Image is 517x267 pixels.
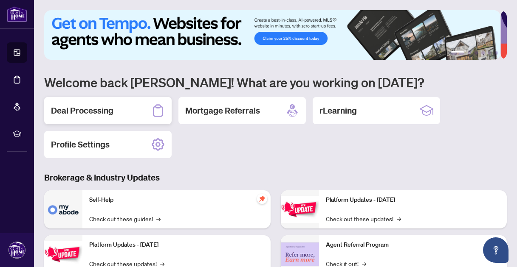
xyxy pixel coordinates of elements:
[89,214,161,223] a: Check out these guides!→
[51,139,110,150] h2: Profile Settings
[495,51,498,55] button: 6
[488,51,492,55] button: 5
[51,105,113,117] h2: Deal Processing
[451,51,464,55] button: 1
[257,194,267,204] span: pushpin
[326,195,500,205] p: Platform Updates - [DATE]
[397,214,401,223] span: →
[475,51,478,55] button: 3
[44,74,507,90] h1: Welcome back [PERSON_NAME]! What are you working on [DATE]?
[281,242,319,266] img: Agent Referral Program
[89,240,264,250] p: Platform Updates - [DATE]
[44,172,507,184] h3: Brokerage & Industry Updates
[9,242,25,258] img: Profile Icon
[156,214,161,223] span: →
[481,51,485,55] button: 4
[483,237,509,263] button: Open asap
[89,195,264,205] p: Self-Help
[44,190,82,228] img: Self-Help
[468,51,471,55] button: 2
[44,10,500,60] img: Slide 0
[326,214,401,223] a: Check out these updates!→
[281,196,319,222] img: Platform Updates - June 23, 2025
[326,240,500,250] p: Agent Referral Program
[319,105,357,117] h2: rLearning
[7,6,27,22] img: logo
[185,105,260,117] h2: Mortgage Referrals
